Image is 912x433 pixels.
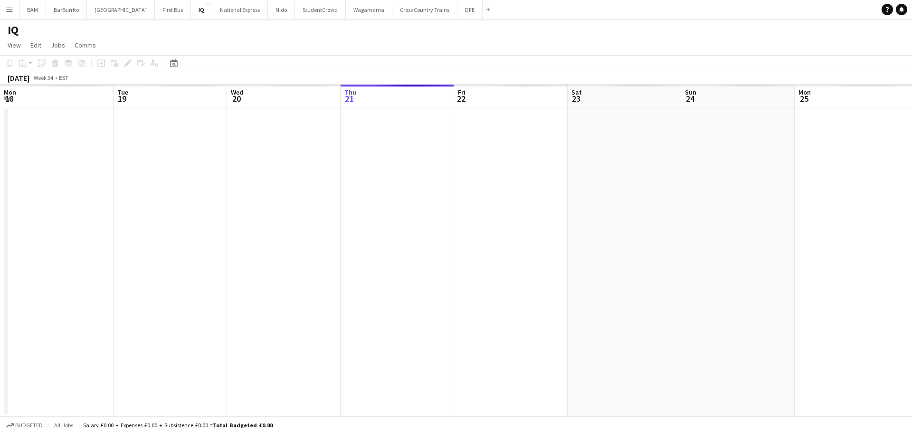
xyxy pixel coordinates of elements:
[231,88,243,96] span: Wed
[571,88,582,96] span: Sat
[268,0,295,19] button: Nido
[8,73,29,83] div: [DATE]
[116,93,128,104] span: 19
[31,74,55,81] span: Week 34
[5,420,44,431] button: Budgeted
[71,39,100,51] a: Comms
[684,93,696,104] span: 24
[344,88,356,96] span: Thu
[685,88,696,96] span: Sun
[8,23,19,37] h1: IQ
[117,88,128,96] span: Tue
[87,0,155,19] button: [GEOGRAPHIC_DATA]
[27,39,45,51] a: Edit
[4,88,16,96] span: Mon
[15,422,43,429] span: Budgeted
[75,41,96,49] span: Comms
[295,0,346,19] button: StudentCrowd
[2,93,16,104] span: 18
[51,41,65,49] span: Jobs
[213,422,273,429] span: Total Budgeted £0.00
[59,74,68,81] div: BST
[570,93,582,104] span: 23
[392,0,457,19] button: Cross Country Trains
[343,93,356,104] span: 21
[52,422,75,429] span: All jobs
[797,93,811,104] span: 25
[457,0,483,19] button: DFE
[191,0,212,19] button: IQ
[4,39,25,51] a: View
[19,0,46,19] button: BAM
[798,88,811,96] span: Mon
[47,39,69,51] a: Jobs
[458,88,465,96] span: Fri
[212,0,268,19] button: National Express
[83,422,273,429] div: Salary £0.00 + Expenses £0.00 + Subsistence £0.00 =
[8,41,21,49] span: View
[456,93,465,104] span: 22
[30,41,41,49] span: Edit
[46,0,87,19] button: BarBurrito
[346,0,392,19] button: Wagamama
[229,93,243,104] span: 20
[155,0,191,19] button: First Bus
